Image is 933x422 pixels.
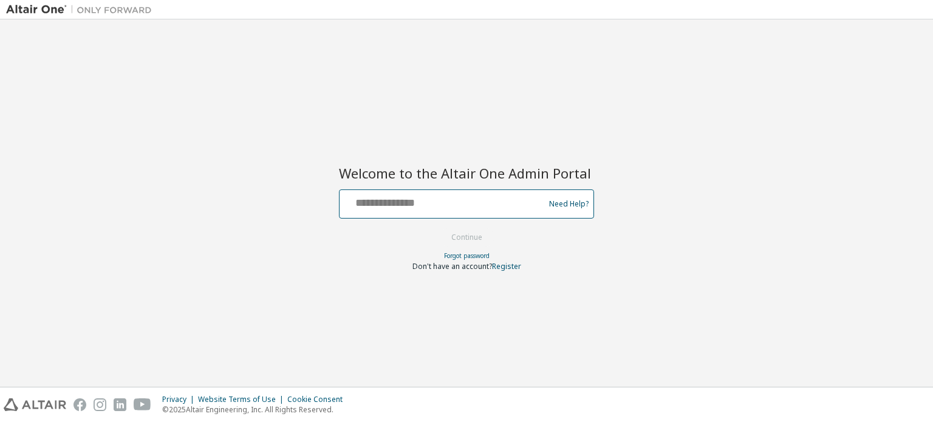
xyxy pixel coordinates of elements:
[162,404,350,415] p: © 2025 Altair Engineering, Inc. All Rights Reserved.
[492,261,521,271] a: Register
[412,261,492,271] span: Don't have an account?
[444,251,490,260] a: Forgot password
[6,4,158,16] img: Altair One
[287,395,350,404] div: Cookie Consent
[4,398,66,411] img: altair_logo.svg
[114,398,126,411] img: linkedin.svg
[73,398,86,411] img: facebook.svg
[339,165,594,182] h2: Welcome to the Altair One Admin Portal
[134,398,151,411] img: youtube.svg
[162,395,198,404] div: Privacy
[94,398,106,411] img: instagram.svg
[198,395,287,404] div: Website Terms of Use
